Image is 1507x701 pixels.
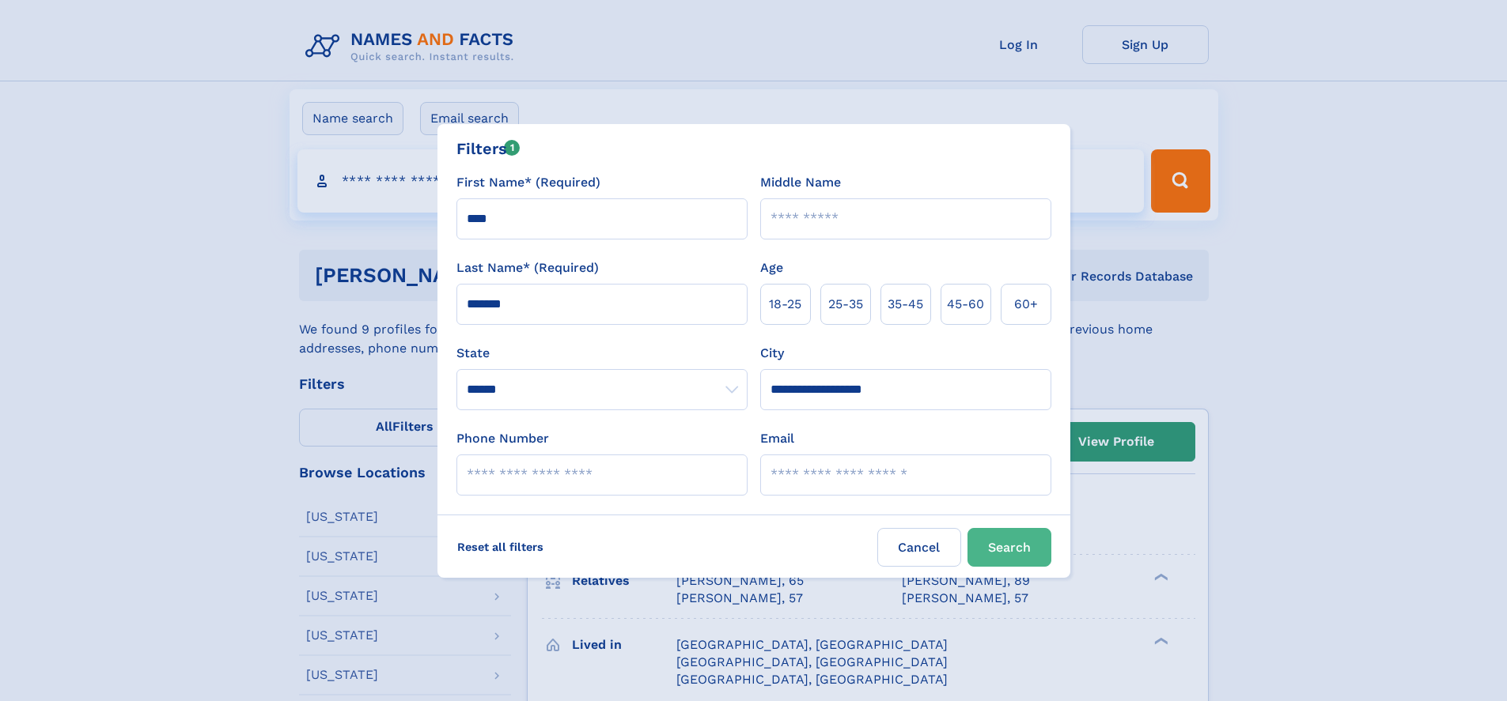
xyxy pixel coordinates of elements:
div: Filters [456,137,521,160]
label: Last Name* (Required) [456,258,599,277]
span: 45‑60 [947,295,984,314]
label: Phone Number [456,429,549,448]
span: 60+ [1014,295,1038,314]
label: Age [760,258,783,277]
label: Reset all filters [447,528,554,566]
span: 18‑25 [769,295,801,314]
button: Search [967,528,1051,567]
label: Middle Name [760,173,841,192]
label: Cancel [877,528,961,567]
label: Email [760,429,794,448]
label: City [760,344,784,363]
label: First Name* (Required) [456,173,600,192]
span: 35‑45 [888,295,923,314]
span: 25‑35 [828,295,863,314]
label: State [456,344,748,363]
